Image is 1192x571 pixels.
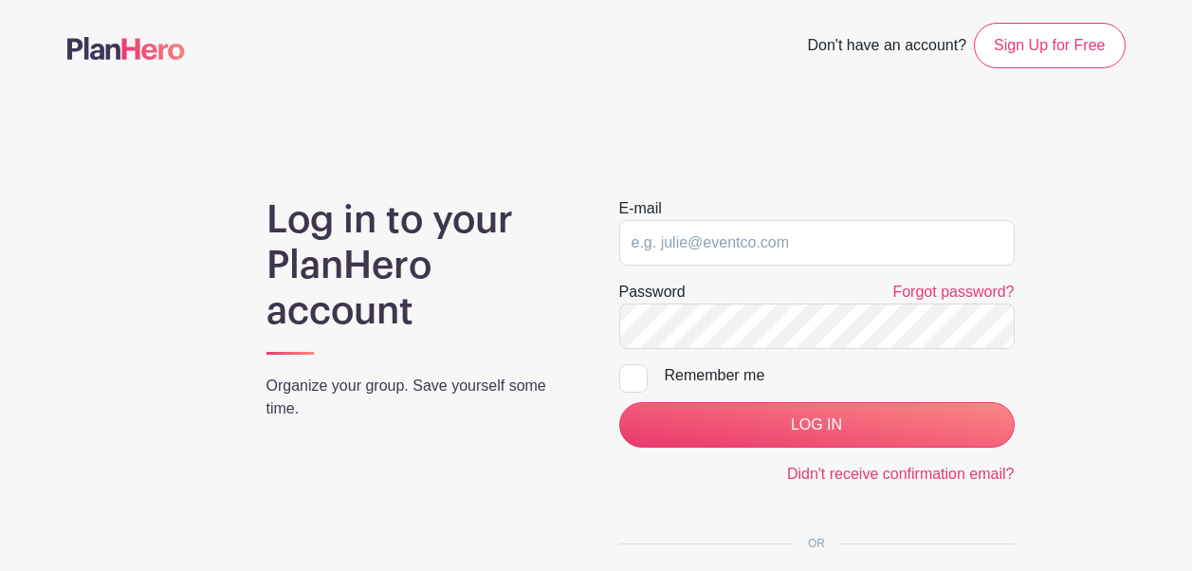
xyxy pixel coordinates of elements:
[619,197,662,220] label: E-mail
[266,197,574,334] h1: Log in to your PlanHero account
[892,284,1014,300] a: Forgot password?
[619,220,1015,266] input: e.g. julie@eventco.com
[665,364,1015,387] div: Remember me
[67,37,185,60] img: logo-507f7623f17ff9eddc593b1ce0a138ce2505c220e1c5a4e2b4648c50719b7d32.svg
[619,281,686,304] label: Password
[787,466,1015,482] a: Didn't receive confirmation email?
[974,23,1125,68] a: Sign Up for Free
[266,375,574,420] p: Organize your group. Save yourself some time.
[619,402,1015,448] input: LOG IN
[793,537,840,550] span: OR
[807,27,966,68] span: Don't have an account?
